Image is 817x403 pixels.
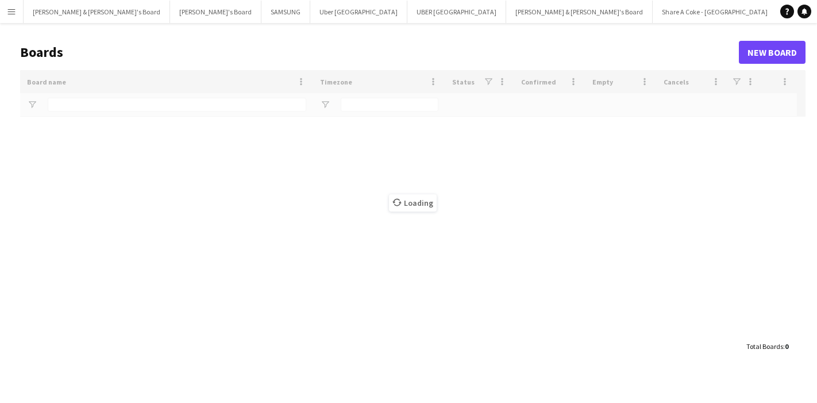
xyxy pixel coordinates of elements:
button: UBER [GEOGRAPHIC_DATA] [407,1,506,23]
span: Loading [389,194,437,212]
h1: Boards [20,44,739,61]
button: [PERSON_NAME] & [PERSON_NAME]'s Board [24,1,170,23]
button: [PERSON_NAME]'s Board [170,1,261,23]
button: [PERSON_NAME] & [PERSON_NAME]'s Board [506,1,653,23]
a: New Board [739,41,806,64]
span: Total Boards [746,342,783,351]
button: Share A Coke - [GEOGRAPHIC_DATA] [653,1,777,23]
span: 0 [785,342,788,351]
button: SAMSUNG [261,1,310,23]
div: : [746,335,788,358]
button: Uber [GEOGRAPHIC_DATA] [310,1,407,23]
